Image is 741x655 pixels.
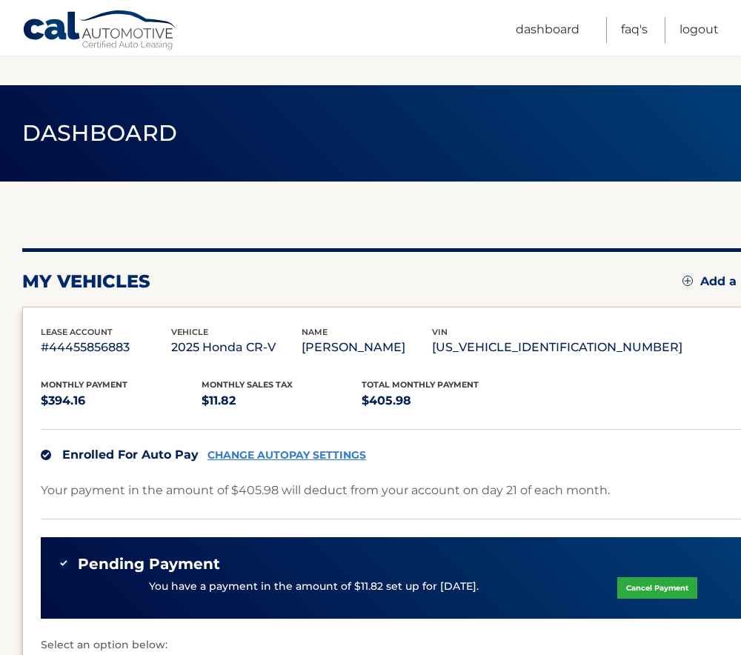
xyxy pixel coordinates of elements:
span: vin [432,327,448,337]
a: Logout [679,17,719,43]
span: Pending Payment [78,555,220,573]
a: FAQ's [621,17,648,43]
p: [US_VEHICLE_IDENTIFICATION_NUMBER] [432,337,682,358]
img: check.svg [41,450,51,460]
p: 2025 Honda CR-V [171,337,302,358]
p: #44455856883 [41,337,171,358]
span: name [302,327,328,337]
a: Dashboard [516,17,579,43]
a: CHANGE AUTOPAY SETTINGS [207,449,366,462]
span: Enrolled For Auto Pay [62,448,199,462]
a: Cancel Payment [617,577,697,599]
span: vehicle [171,327,208,337]
span: Monthly Payment [41,379,127,390]
p: $11.82 [202,390,362,411]
p: $405.98 [362,390,522,411]
p: Your payment in the amount of $405.98 will deduct from your account on day 21 of each month. [41,480,610,501]
span: lease account [41,327,113,337]
span: Dashboard [22,119,178,147]
img: add.svg [682,276,693,286]
p: [PERSON_NAME] [302,337,432,358]
p: You have a payment in the amount of $11.82 set up for [DATE]. [149,579,479,595]
h2: my vehicles [22,270,150,293]
img: check-green.svg [59,558,69,568]
a: Cal Automotive [22,10,178,53]
span: Monthly sales Tax [202,379,293,390]
p: $394.16 [41,390,202,411]
span: Total Monthly Payment [362,379,479,390]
